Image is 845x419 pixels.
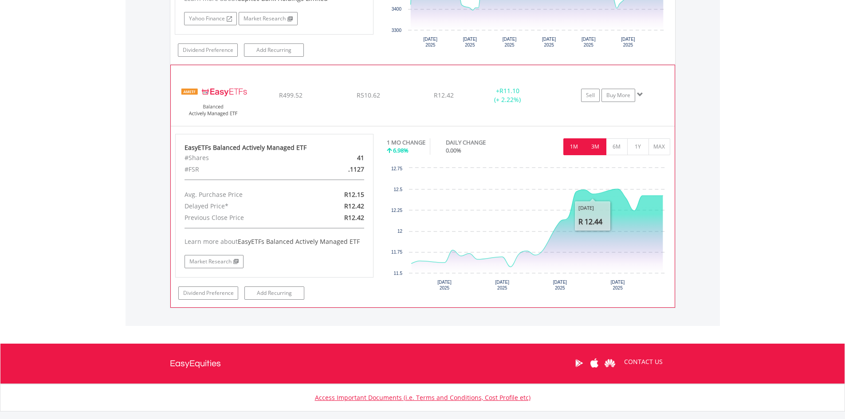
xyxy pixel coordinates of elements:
[387,164,670,297] div: Chart. Highcharts interactive chart.
[185,143,365,152] div: EasyETFs Balanced Actively Managed ETF
[184,12,237,25] a: Yahoo Finance
[279,91,303,99] span: R499.52
[170,344,221,384] a: EasyEquities
[394,187,403,192] text: 12.5
[582,37,596,47] text: [DATE] 2025
[178,200,307,212] div: Delayed Price*
[315,393,531,402] a: Access Important Documents (i.e. Terms and Conditions, Cost Profile etc)
[601,89,635,102] a: Buy More
[627,138,649,155] button: 1Y
[499,86,519,95] span: R11.10
[185,255,244,268] a: Market Research
[387,164,670,297] svg: Interactive chart
[423,37,437,47] text: [DATE] 2025
[239,12,298,25] a: Market Research
[553,280,567,290] text: [DATE] 2025
[178,189,307,200] div: Avg. Purchase Price
[474,86,541,104] div: + (+ 2.22%)
[648,138,670,155] button: MAX
[587,349,602,377] a: Apple
[344,213,364,222] span: R12.42
[437,280,452,290] text: [DATE] 2025
[563,138,585,155] button: 1M
[393,146,409,154] span: 6.98%
[344,202,364,210] span: R12.42
[434,91,454,99] span: R12.42
[178,212,307,223] div: Previous Close Price
[581,89,600,102] a: Sell
[178,43,238,57] a: Dividend Preference
[392,28,402,33] text: 3300
[571,349,587,377] a: Google Play
[397,229,403,234] text: 12
[178,286,238,300] a: Dividend Preference
[606,138,628,155] button: 6M
[391,208,402,213] text: 12.25
[463,37,477,47] text: [DATE] 2025
[307,152,371,164] div: 41
[185,237,365,246] div: Learn more about
[585,138,606,155] button: 3M
[178,164,307,175] div: #FSR
[446,146,461,154] span: 0.00%
[621,37,635,47] text: [DATE] 2025
[391,166,402,171] text: 12.75
[503,37,517,47] text: [DATE] 2025
[392,7,402,12] text: 3400
[391,250,402,255] text: 11.75
[357,91,380,99] span: R510.62
[175,76,252,123] img: EQU.ZA.EASYBF.png
[611,280,625,290] text: [DATE] 2025
[542,37,556,47] text: [DATE] 2025
[394,271,403,276] text: 11.5
[618,349,669,374] a: CONTACT US
[344,190,364,199] span: R12.15
[495,280,509,290] text: [DATE] 2025
[602,349,618,377] a: Huawei
[244,286,304,300] a: Add Recurring
[446,138,517,147] div: DAILY CHANGE
[238,237,360,246] span: EasyETFs Balanced Actively Managed ETF
[387,138,425,147] div: 1 MO CHANGE
[307,164,371,175] div: .1127
[244,43,304,57] a: Add Recurring
[178,152,307,164] div: #Shares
